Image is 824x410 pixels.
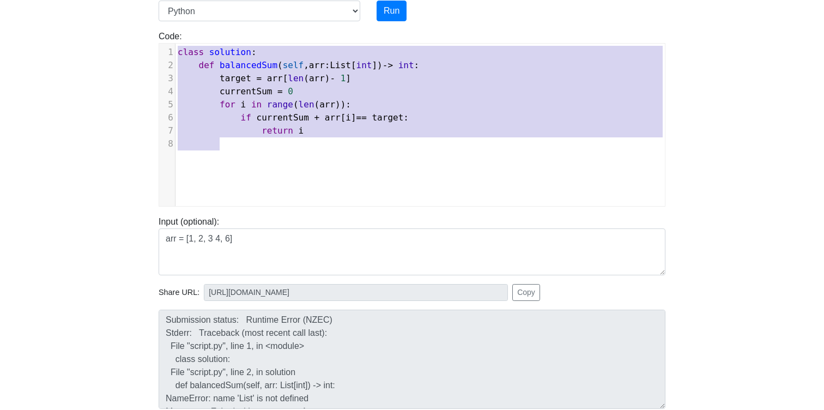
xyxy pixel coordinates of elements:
span: in [251,99,262,110]
button: Run [377,1,407,21]
span: == [356,112,367,123]
span: + [314,112,319,123]
span: [ ( ) ] [178,73,351,83]
span: arr [309,60,325,70]
span: len [299,99,314,110]
span: 0 [288,86,293,97]
span: arr [267,73,283,83]
span: arr [325,112,341,123]
span: - [330,73,335,83]
span: = [277,86,283,97]
div: 4 [159,85,175,98]
span: List [330,60,351,70]
span: solution [209,47,251,57]
span: target [220,73,251,83]
span: ( ( )): [178,99,351,110]
button: Copy [512,284,540,301]
span: range [267,99,293,110]
span: i [299,125,304,136]
div: 7 [159,124,175,137]
div: 6 [159,111,175,124]
span: self [283,60,304,70]
span: i [241,99,246,110]
span: target [372,112,403,123]
div: 3 [159,72,175,85]
span: = [257,73,262,83]
span: arr [319,99,335,110]
span: for [220,99,235,110]
span: [ ] : [178,112,409,123]
div: 8 [159,137,175,150]
span: currentSum [220,86,272,97]
span: len [288,73,304,83]
span: def [199,60,215,70]
div: Code: [150,30,674,207]
span: return [262,125,293,136]
span: : [178,47,257,57]
span: ( , : [ ]) : [178,60,419,70]
input: No share available yet [204,284,508,301]
span: class [178,47,204,57]
div: 1 [159,46,175,59]
span: arr [309,73,325,83]
span: Share URL: [159,287,199,299]
span: int [356,60,372,70]
span: currentSum [257,112,309,123]
div: 2 [159,59,175,72]
span: 1 [341,73,346,83]
span: if [241,112,251,123]
span: balancedSum [220,60,277,70]
div: Input (optional): [150,215,674,275]
span: i [346,112,351,123]
div: 5 [159,98,175,111]
span: -> [383,60,393,70]
span: int [398,60,414,70]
